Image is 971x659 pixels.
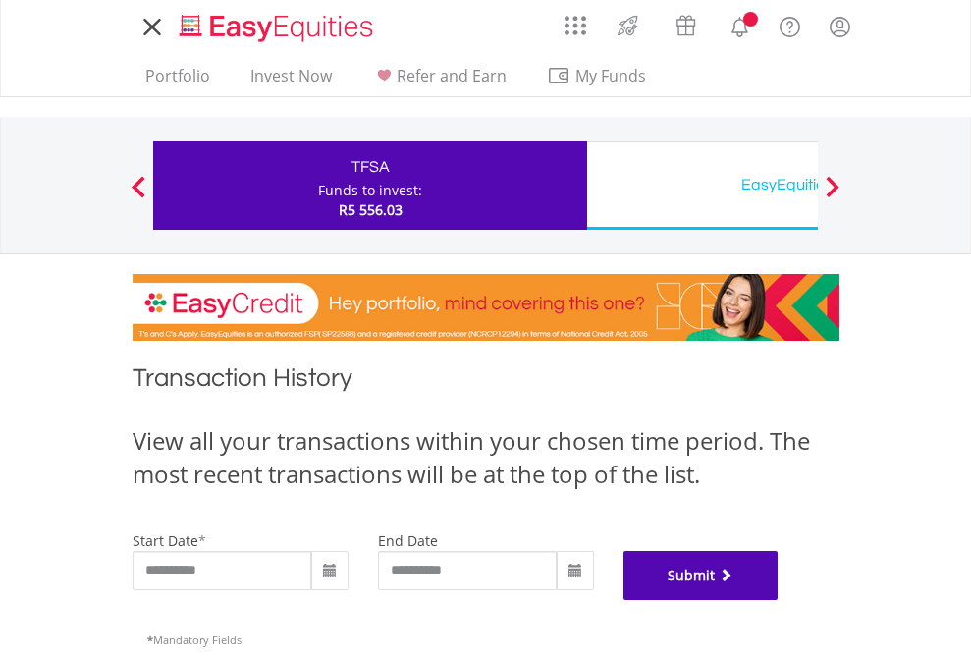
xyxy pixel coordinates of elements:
[133,531,198,550] label: start date
[172,5,381,44] a: Home page
[813,186,852,205] button: Next
[176,12,381,44] img: EasyEquities_Logo.png
[547,63,675,88] span: My Funds
[364,66,514,96] a: Refer and Earn
[165,153,575,181] div: TFSA
[133,424,839,492] div: View all your transactions within your chosen time period. The most recent transactions will be a...
[133,274,839,341] img: EasyCredit Promotion Banner
[565,15,586,36] img: grid-menu-icon.svg
[137,66,218,96] a: Portfolio
[133,360,839,405] h1: Transaction History
[552,5,599,36] a: AppsGrid
[339,200,403,219] span: R5 556.03
[119,186,158,205] button: Previous
[612,10,644,41] img: thrive-v2.svg
[147,632,242,647] span: Mandatory Fields
[378,531,438,550] label: end date
[243,66,340,96] a: Invest Now
[765,5,815,44] a: FAQ's and Support
[715,5,765,44] a: Notifications
[657,5,715,41] a: Vouchers
[623,551,779,600] button: Submit
[318,181,422,200] div: Funds to invest:
[670,10,702,41] img: vouchers-v2.svg
[815,5,865,48] a: My Profile
[397,65,507,86] span: Refer and Earn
